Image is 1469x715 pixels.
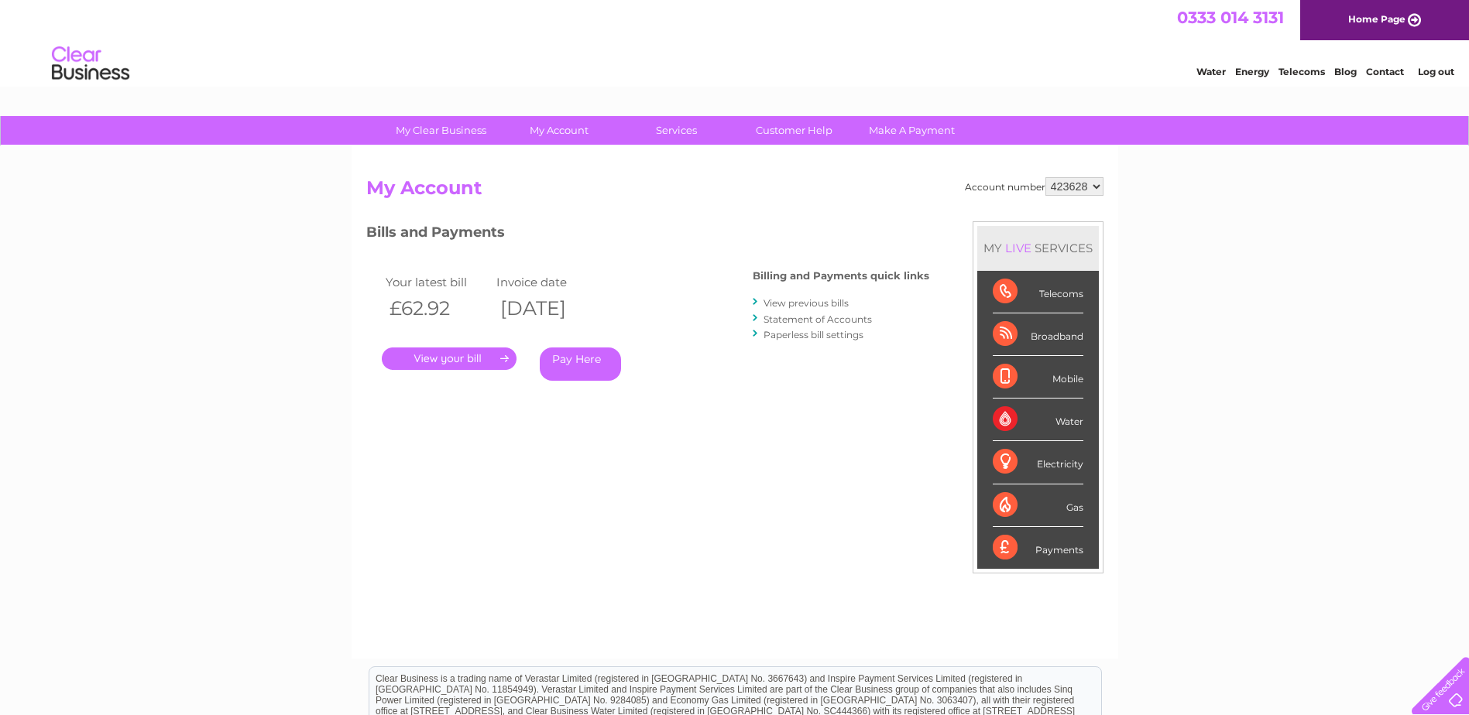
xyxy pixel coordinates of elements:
[493,272,604,292] td: Invoice date
[993,313,1083,356] div: Broadband
[369,9,1101,75] div: Clear Business is a trading name of Verastar Limited (registered in [GEOGRAPHIC_DATA] No. 3667643...
[382,347,517,370] a: .
[495,116,623,145] a: My Account
[764,297,849,309] a: View previous bills
[1235,66,1269,77] a: Energy
[613,116,740,145] a: Services
[965,177,1103,196] div: Account number
[366,177,1103,207] h2: My Account
[382,272,493,292] td: Your latest bill
[993,271,1083,313] div: Telecoms
[51,40,130,87] img: logo.png
[1366,66,1404,77] a: Contact
[1196,66,1226,77] a: Water
[382,292,493,324] th: £62.92
[993,399,1083,441] div: Water
[977,226,1099,270] div: MY SERVICES
[993,484,1083,527] div: Gas
[993,356,1083,399] div: Mobile
[993,527,1083,569] div: Payments
[1279,66,1325,77] a: Telecoms
[730,116,858,145] a: Customer Help
[1334,66,1357,77] a: Blog
[1418,66,1454,77] a: Log out
[540,347,621,381] a: Pay Here
[1177,8,1284,27] a: 0333 014 3131
[366,221,929,248] h3: Bills and Payments
[1002,241,1035,255] div: LIVE
[753,270,929,282] h4: Billing and Payments quick links
[493,292,604,324] th: [DATE]
[848,116,976,145] a: Make A Payment
[764,313,872,325] a: Statement of Accounts
[993,441,1083,484] div: Electricity
[377,116,505,145] a: My Clear Business
[764,329,863,340] a: Paperless bill settings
